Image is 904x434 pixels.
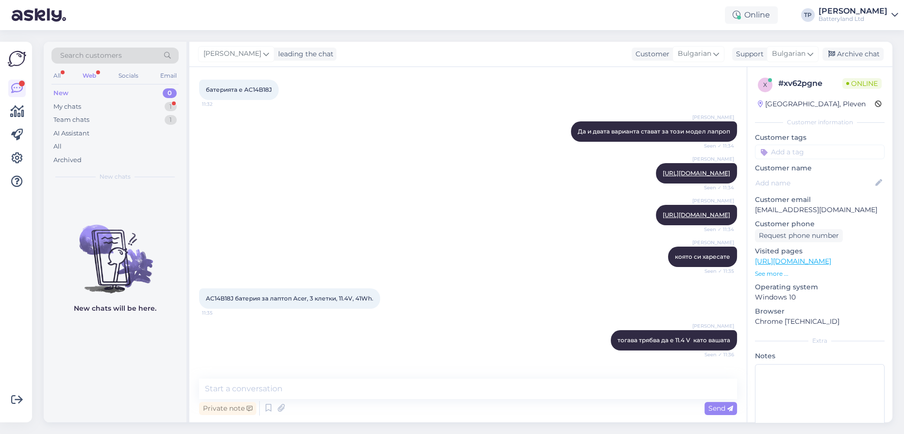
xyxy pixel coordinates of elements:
span: Bulgarian [678,49,711,59]
div: Email [158,69,179,82]
div: New [53,88,68,98]
span: [PERSON_NAME] [692,239,734,246]
div: 1 [165,102,177,112]
span: 11:32 [202,100,238,108]
p: Operating system [755,282,885,292]
span: Online [842,78,882,89]
p: Windows 10 [755,292,885,302]
div: Private note [199,402,256,415]
div: [PERSON_NAME] [819,7,887,15]
p: New chats will be here. [74,303,156,314]
p: Notes [755,351,885,361]
div: 0 [163,88,177,98]
span: Seen ✓ 11:36 [698,351,734,358]
span: тогава трябва да е 11.4 V като вашата [618,336,730,344]
div: My chats [53,102,81,112]
img: No chats [44,207,186,295]
p: Customer name [755,163,885,173]
div: Customer [632,49,670,59]
span: батерията е AC14B18J [206,86,272,93]
p: Chrome [TECHNICAL_ID] [755,317,885,327]
span: [PERSON_NAME] [203,49,261,59]
span: Search customers [60,50,122,61]
div: leading the chat [274,49,334,59]
span: AC14B18J батерия за лаптоп Acer, 3 клетки, 11.4V, 41Wh. [206,295,373,302]
div: # xv62pgne [778,78,842,89]
span: [PERSON_NAME] [692,114,734,121]
div: Online [725,6,778,24]
span: Bulgarian [772,49,805,59]
p: Visited pages [755,246,885,256]
a: [URL][DOMAIN_NAME] [663,169,730,177]
span: Seen ✓ 11:34 [698,142,734,150]
p: Customer phone [755,219,885,229]
input: Add name [755,178,873,188]
div: Extra [755,336,885,345]
span: Seen ✓ 11:34 [698,184,734,191]
p: See more ... [755,269,885,278]
span: Seen ✓ 11:34 [698,226,734,233]
div: Customer information [755,118,885,127]
div: Archived [53,155,82,165]
span: която си харесате [675,253,730,260]
span: New chats [100,172,131,181]
input: Add a tag [755,145,885,159]
div: Support [732,49,764,59]
div: AI Assistant [53,129,89,138]
span: [PERSON_NAME] [692,197,734,204]
div: Team chats [53,115,89,125]
div: Batteryland Ltd [819,15,887,23]
span: [PERSON_NAME] [692,155,734,163]
span: 11:35 [202,309,238,317]
a: [PERSON_NAME]Batteryland Ltd [819,7,898,23]
div: Request phone number [755,229,843,242]
div: TP [801,8,815,22]
span: [PERSON_NAME] [692,322,734,330]
span: x [763,81,767,88]
div: Socials [117,69,140,82]
div: All [51,69,63,82]
a: [URL][DOMAIN_NAME] [755,257,831,266]
span: Seen ✓ 11:35 [698,267,734,275]
div: [GEOGRAPHIC_DATA], Pleven [758,99,866,109]
div: All [53,142,62,151]
span: Send [708,404,733,413]
div: Web [81,69,98,82]
div: Archive chat [822,48,884,61]
p: [EMAIL_ADDRESS][DOMAIN_NAME] [755,205,885,215]
p: Customer tags [755,133,885,143]
span: Да и двата варианта стават за този модел лапроп [578,128,730,135]
div: 1 [165,115,177,125]
p: Customer email [755,195,885,205]
a: [URL][DOMAIN_NAME] [663,211,730,218]
p: Browser [755,306,885,317]
img: Askly Logo [8,50,26,68]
